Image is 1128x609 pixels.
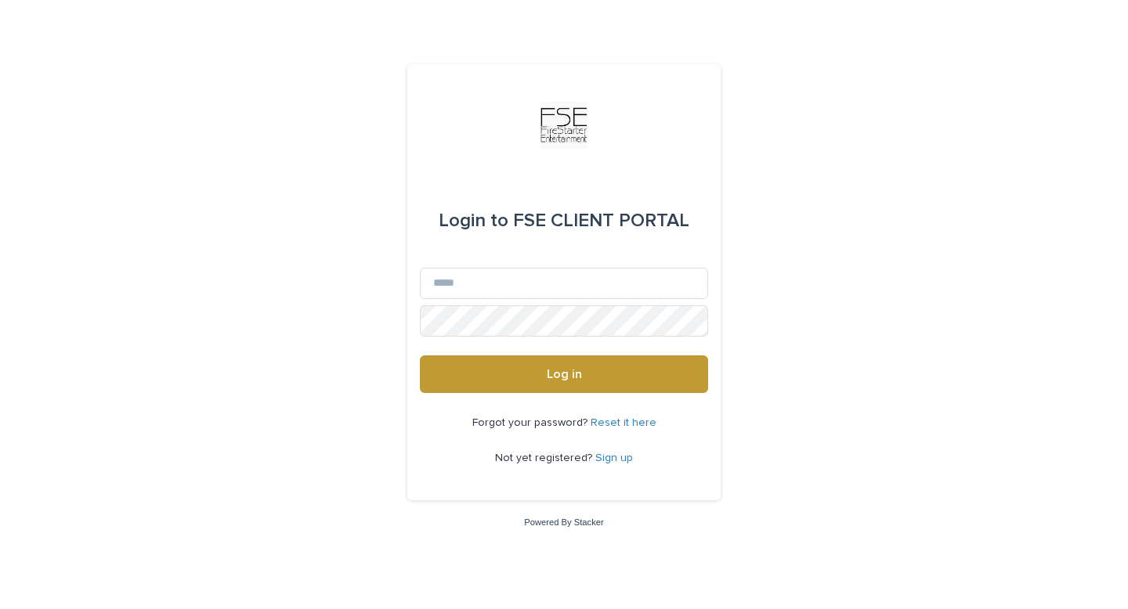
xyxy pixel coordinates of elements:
[595,452,633,463] a: Sign up
[591,417,656,428] a: Reset it here
[439,211,508,230] span: Login to
[495,452,595,463] span: Not yet registered?
[547,368,582,380] span: Log in
[540,102,587,149] img: Km9EesSdRbS9ajqhBzyo
[524,517,603,527] a: Powered By Stacker
[472,417,591,428] span: Forgot your password?
[420,355,708,393] button: Log in
[439,199,689,243] div: FSE CLIENT PORTAL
